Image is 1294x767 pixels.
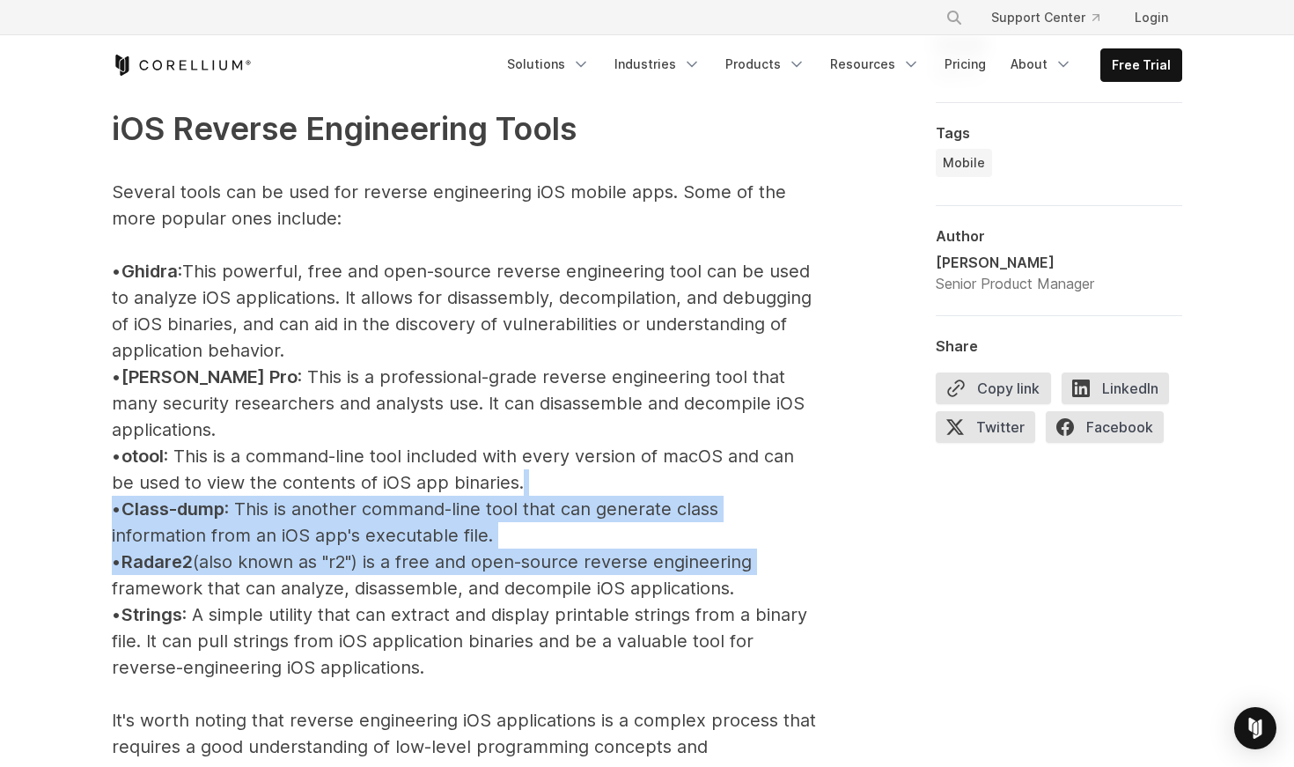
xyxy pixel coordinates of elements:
[936,227,1182,245] div: Author
[1121,2,1182,33] a: Login
[924,2,1182,33] div: Navigation Menu
[936,273,1094,294] div: Senior Product Manager
[604,48,711,80] a: Industries
[121,261,178,282] span: Ghidra
[936,411,1035,443] span: Twitter
[1046,411,1164,443] span: Facebook
[112,55,252,76] a: Corellium Home
[496,48,600,80] a: Solutions
[121,366,298,387] span: [PERSON_NAME] Pro
[121,551,193,572] span: Radare2
[1101,49,1181,81] a: Free Trial
[112,109,577,148] span: iOS Reverse Engineering Tools
[178,261,182,282] span: :
[121,446,164,467] span: otool
[936,149,992,177] a: Mobile
[1234,707,1276,749] div: Open Intercom Messenger
[1046,411,1174,450] a: Facebook
[938,2,970,33] button: Search
[1062,372,1180,411] a: LinkedIn
[820,48,930,80] a: Resources
[936,337,1182,355] div: Share
[934,48,996,80] a: Pricing
[977,2,1114,33] a: Support Center
[936,372,1051,404] button: Copy link
[936,124,1182,142] div: Tags
[715,48,816,80] a: Products
[121,604,182,625] span: Strings
[496,48,1182,82] div: Navigation Menu
[943,154,985,172] span: Mobile
[121,498,224,520] span: Class-dump
[936,252,1094,273] div: [PERSON_NAME]
[1000,48,1083,80] a: About
[936,411,1046,450] a: Twitter
[1062,372,1169,404] span: LinkedIn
